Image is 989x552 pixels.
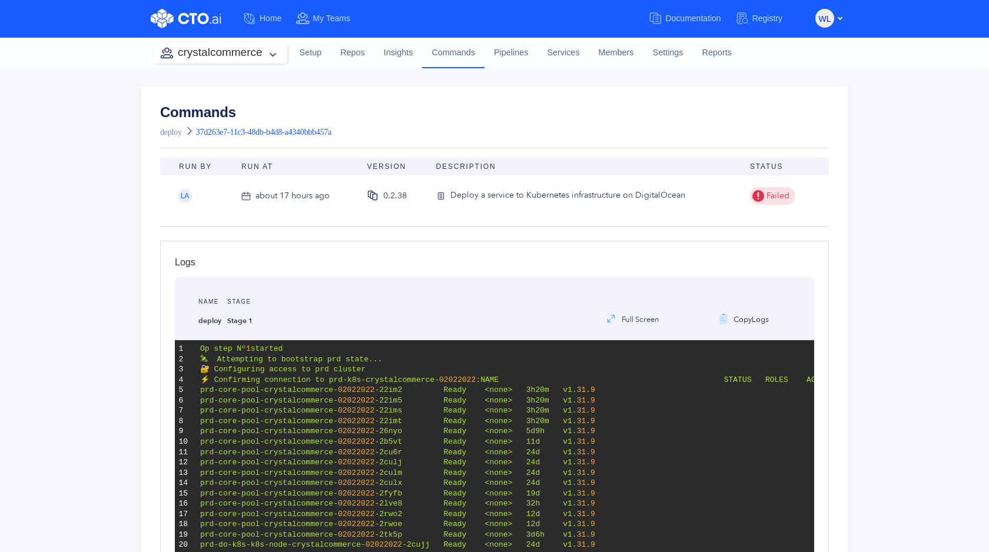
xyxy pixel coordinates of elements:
[179,405,193,416] div: 7
[374,458,576,467] span: -2culj Ready <none> 24d v1.
[815,9,834,28] button: WL
[160,128,182,137] a: deploy
[374,396,576,405] span: -22im5 Ready <none> 3h20m v1.
[708,307,779,331] button: CopyLogs
[200,375,439,384] span: ⚡️ Confirming connection to prd-k8s-crystalcommerce-
[151,9,221,28] img: CTO.ai Logo
[383,189,407,202] div: 0.2.38
[586,427,590,435] span: .
[338,489,374,498] span: 02022022
[179,478,193,488] div: 14
[586,417,590,425] span: .
[338,406,374,415] span: 02022022
[175,255,814,277] div: Logs
[338,396,374,405] span: 02022022
[160,158,232,175] th: Run By
[357,158,426,175] th: Version
[643,37,693,69] a: Settings
[198,316,221,325] strong: deploy
[179,385,193,395] div: 5
[586,489,590,498] span: .
[586,458,590,467] span: .
[227,316,253,325] strong: Stage 1
[338,458,374,467] span: 02022022
[590,385,595,394] span: 9
[590,437,595,446] span: 9
[577,499,586,508] span: 31
[577,385,586,394] span: 31
[200,437,338,446] span: prd-core-pool-crystalcommerce-
[589,37,643,69] a: Members
[450,189,685,203] div: Deploy a service to Kubernetes infrastructure on DigitalOcean
[577,396,586,405] span: 31
[179,468,193,478] div: 13
[439,375,476,384] span: 02022022
[338,417,374,425] span: 02022022
[200,478,338,487] span: prd-core-pool-crystalcommerce-
[374,499,576,508] span: -2lve8 Ready <none> 32h v1.
[586,406,590,415] span: .
[243,8,296,29] a: Home
[338,437,374,446] span: 02022022
[374,478,576,487] span: -2culx Ready <none> 24d v1.
[752,14,782,23] span: Registry
[735,8,796,29] a: Registry
[586,385,590,394] span: .
[586,478,590,487] span: .
[586,437,590,446] span: .
[648,8,735,29] a: Documentation
[590,406,595,415] span: 9
[160,105,331,119] a: Commands
[338,385,374,394] span: 02022022
[374,427,576,435] span: -26nyo Ready <none> 5d9h v1.
[200,365,366,374] span: 🔐 Configuring access to prd cluster
[196,128,331,137] span: 37d263e7-11c3-48db-b4d8-a4340bbb457a
[590,396,595,405] span: 9
[436,189,450,203] img: version-icon
[200,417,338,425] span: prd-core-pool-crystalcommerce-
[200,448,338,457] span: prd-core-pool-crystalcommerce-
[179,457,193,468] div: 12
[590,417,595,425] span: 9
[374,448,576,457] span: -2cu6r Ready <none> 24d v1.
[741,158,829,175] th: Status
[200,344,246,353] span: Op step Nº
[200,355,382,364] span: 🛰 Attempting to bootstrap prd state...
[179,437,193,447] div: 10
[764,189,789,202] span: Failed
[577,437,586,446] span: 31
[290,37,331,69] a: Setup
[577,448,586,457] span: 31
[181,192,190,199] span: LA
[200,406,338,415] span: prd-core-pool-crystalcommerce-
[577,468,586,477] span: 31
[200,458,338,467] span: prd-core-pool-crystalcommerce-
[595,307,669,331] button: Full Screen
[338,448,374,457] span: 02022022
[537,37,589,69] a: Services
[577,478,586,487] span: 31
[422,37,484,68] a: Commands
[577,427,586,435] span: 31
[590,499,595,508] span: 9
[374,489,576,498] span: -2fyfb Ready <none> 19d v1.
[476,375,480,384] span: :
[480,375,875,384] span: NAME STATUS ROLES AGE VERSION
[179,354,193,365] div: 2
[313,14,350,23] span: My Teams
[586,468,590,477] span: .
[338,427,374,435] span: 02022022
[374,385,576,394] span: -22im2 Ready <none> 3h20m v1.
[374,468,576,477] span: -2culm Ready <none> 24d v1.
[179,426,193,437] div: 9
[246,344,251,353] span: 1
[179,488,193,499] div: 15
[586,396,590,405] span: .
[586,499,590,508] span: .
[154,42,287,63] button: crystalcommerce
[590,458,595,467] span: 9
[590,427,595,435] span: 9
[255,189,330,202] div: about 17 hours ago
[200,468,338,477] span: prd-core-pool-crystalcommerce-
[179,498,193,509] div: 16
